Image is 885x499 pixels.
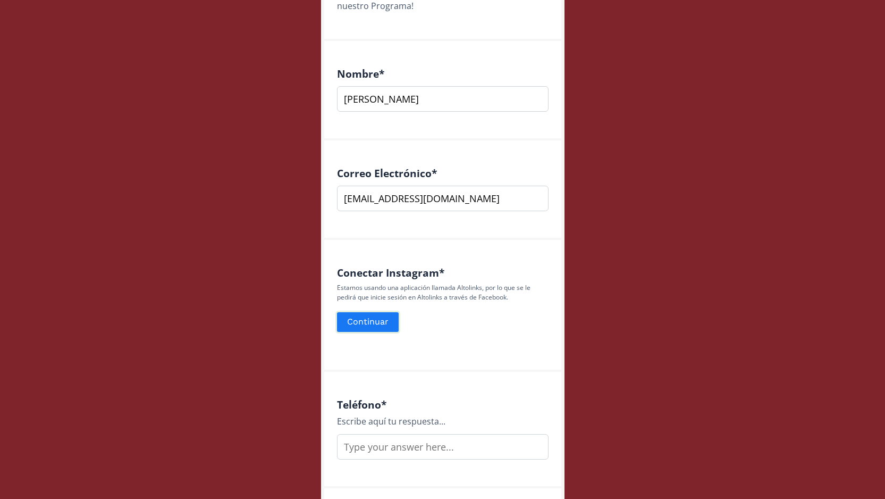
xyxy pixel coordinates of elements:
p: Estamos usando una aplicación llamada Altolinks, por lo que se le pedirá que inicie sesión en Alt... [337,283,549,302]
button: Continuar [335,311,400,334]
div: Escribe aquí tu respuesta... [337,415,549,428]
input: Escribe aquí tu respuesta... [337,86,549,112]
input: nombre@ejemplo.com [337,186,549,211]
h4: Correo Electrónico * [337,167,549,179]
h4: Nombre * [337,68,549,80]
h4: Conectar Instagram * [337,267,549,279]
h4: Teléfono * [337,398,549,411]
input: Type your answer here... [337,434,549,460]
